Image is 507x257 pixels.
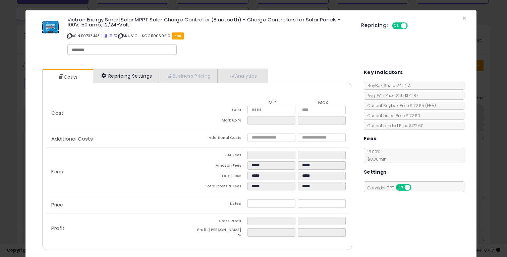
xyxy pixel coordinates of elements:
td: Mark up % [197,116,247,126]
p: Price [46,202,197,207]
h3: Victron Energy SmartSolar MPPT Solar Charge Controller (Bluetooth) - Charge Controllers for Solar... [67,17,351,27]
span: ON [393,23,401,29]
h5: Fees [364,135,377,143]
span: 15.00 % [364,149,387,162]
img: 41Go6Pb78bL._SL60_.jpg [41,17,61,37]
p: Additional Costs [46,136,197,142]
h5: Repricing: [361,23,388,28]
span: FBA [172,32,184,39]
span: $0.30 min [364,156,387,162]
a: Your listing only [114,33,117,38]
td: Additional Costs [197,134,247,144]
span: Current Listed Price: $172.60 [364,113,420,118]
h5: Settings [364,168,387,176]
a: Analytics [218,69,267,83]
td: Amazon Fees [197,161,247,172]
a: All offer listings [109,33,112,38]
span: ON [396,185,405,190]
span: Current Buybox Price: [364,103,436,108]
td: Total Fees [197,172,247,182]
a: Repricing Settings [93,69,159,83]
td: FBA Fees [197,151,247,161]
a: Business Pricing [159,69,218,83]
p: Cost [46,110,197,116]
span: ( FBA ) [425,103,436,108]
span: BuyBox Share 24h: 2% [364,83,410,88]
td: Gross Profit [197,217,247,227]
span: OFF [410,185,421,190]
span: Consider CPT: [364,185,420,191]
td: Total Costs & Fees [197,182,247,192]
span: Current Landed Price: $172.60 [364,123,424,128]
p: Profit [46,226,197,231]
span: × [462,13,466,23]
th: Max [298,100,348,106]
p: ASIN: B073ZJ43L1 | SKU: VIC - SCC110050210 [67,30,351,41]
td: Listed [197,199,247,210]
span: $172.65 [410,103,436,108]
span: Avg. Win Price 24h: $172.87 [364,93,418,98]
p: Fees [46,169,197,174]
a: Costs [43,70,92,84]
span: OFF [407,23,417,29]
th: Min [247,100,298,106]
td: Profit [PERSON_NAME] % [197,227,247,240]
a: BuyBox page [104,33,108,38]
h5: Key Indicators [364,68,403,77]
td: Cost [197,106,247,116]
